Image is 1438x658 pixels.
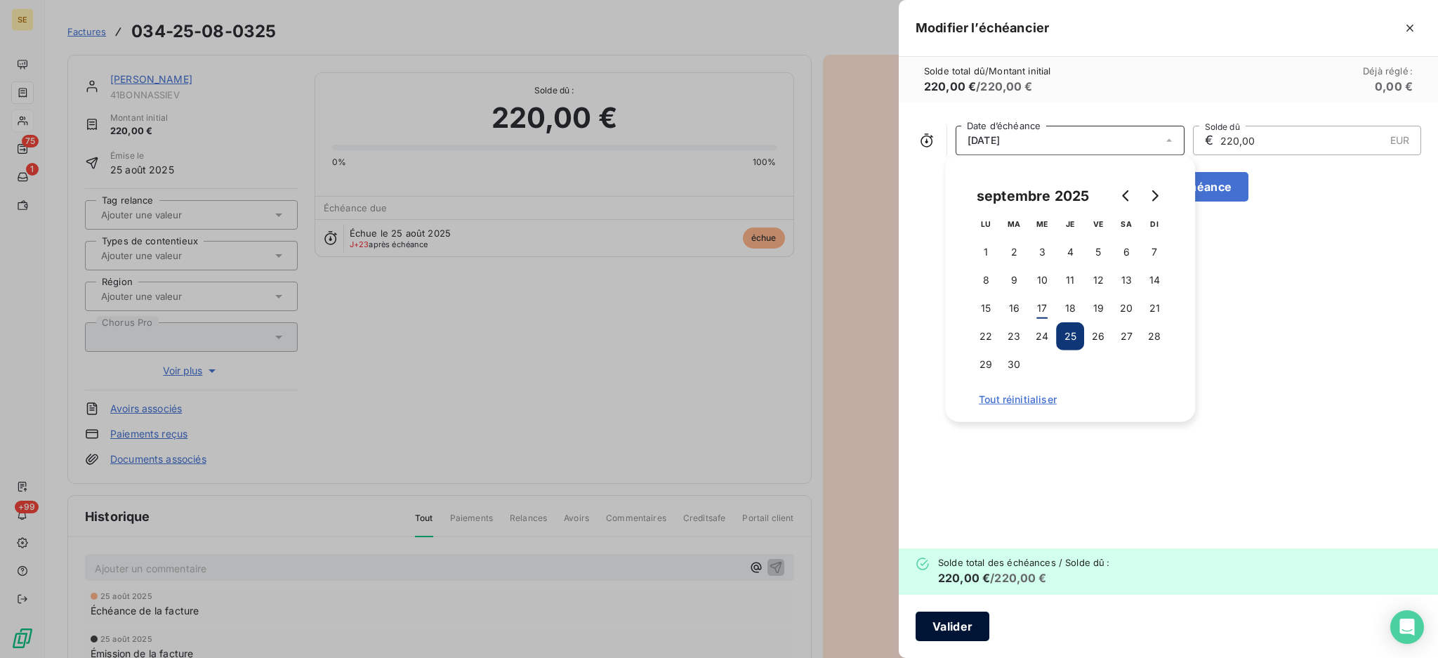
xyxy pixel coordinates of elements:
[972,266,1000,294] button: 8
[924,65,1051,77] span: Solde total dû / Montant initial
[924,79,976,93] span: 220,00 €
[968,135,1000,146] span: [DATE]
[1028,238,1056,266] button: 3
[1000,238,1028,266] button: 2
[972,350,1000,379] button: 29
[938,571,990,585] span: 220,00 €
[972,238,1000,266] button: 1
[972,322,1000,350] button: 22
[1375,78,1413,95] h6: 0,00 €
[1112,210,1140,238] th: samedi
[1140,238,1168,266] button: 7
[1112,238,1140,266] button: 6
[972,294,1000,322] button: 15
[1140,210,1168,238] th: dimanche
[1084,238,1112,266] button: 5
[1056,294,1084,322] button: 18
[972,185,1094,207] div: septembre 2025
[1140,294,1168,322] button: 21
[972,210,1000,238] th: lundi
[1140,182,1168,210] button: Go to next month
[1056,322,1084,350] button: 25
[1056,210,1084,238] th: jeudi
[1028,294,1056,322] button: 17
[1112,322,1140,350] button: 27
[1363,65,1413,77] span: Déjà réglé :
[1028,266,1056,294] button: 10
[916,612,989,641] button: Valider
[1112,266,1140,294] button: 13
[1028,322,1056,350] button: 24
[1084,294,1112,322] button: 19
[1084,266,1112,294] button: 12
[1000,350,1028,379] button: 30
[916,18,1049,38] h5: Modifier l’échéancier
[1140,266,1168,294] button: 14
[1112,294,1140,322] button: 20
[1084,322,1112,350] button: 26
[979,394,1161,405] span: Tout réinitialiser
[938,557,1109,568] span: Solde total des échéances / Solde dû :
[1056,238,1084,266] button: 4
[1390,610,1424,644] div: Open Intercom Messenger
[1000,294,1028,322] button: 16
[938,570,1109,586] h6: / 220,00 €
[1000,322,1028,350] button: 23
[1084,210,1112,238] th: vendredi
[1028,210,1056,238] th: mercredi
[924,78,1051,95] h6: / 220,00 €
[1112,182,1140,210] button: Go to previous month
[1056,266,1084,294] button: 11
[1000,266,1028,294] button: 9
[1000,210,1028,238] th: mardi
[1140,322,1168,350] button: 28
